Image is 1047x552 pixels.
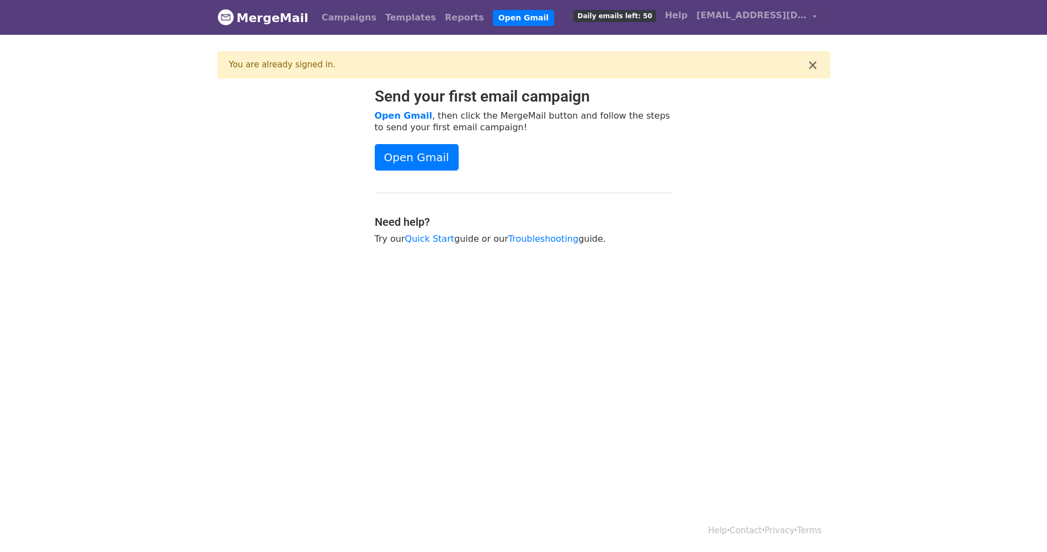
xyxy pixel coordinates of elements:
[697,9,807,22] span: [EMAIL_ADDRESS][DOMAIN_NAME]
[217,9,234,25] img: MergeMail logo
[797,526,821,535] a: Terms
[375,87,673,106] h2: Send your first email campaign
[569,4,660,26] a: Daily emails left: 50
[692,4,821,30] a: [EMAIL_ADDRESS][DOMAIN_NAME]
[381,7,440,29] a: Templates
[405,233,454,244] a: Quick Start
[375,233,673,245] p: Try our guide or our guide.
[708,526,727,535] a: Help
[493,10,554,26] a: Open Gmail
[764,526,794,535] a: Privacy
[229,59,807,71] div: You are already signed in.
[375,215,673,229] h4: Need help?
[375,110,432,121] a: Open Gmail
[730,526,762,535] a: Contact
[508,233,578,244] a: Troubleshooting
[661,4,692,26] a: Help
[440,7,488,29] a: Reports
[375,110,673,133] p: , then click the MergeMail button and follow the steps to send your first email campaign!
[375,144,459,171] a: Open Gmail
[807,59,818,72] button: ×
[573,10,656,22] span: Daily emails left: 50
[217,6,309,29] a: MergeMail
[317,7,381,29] a: Campaigns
